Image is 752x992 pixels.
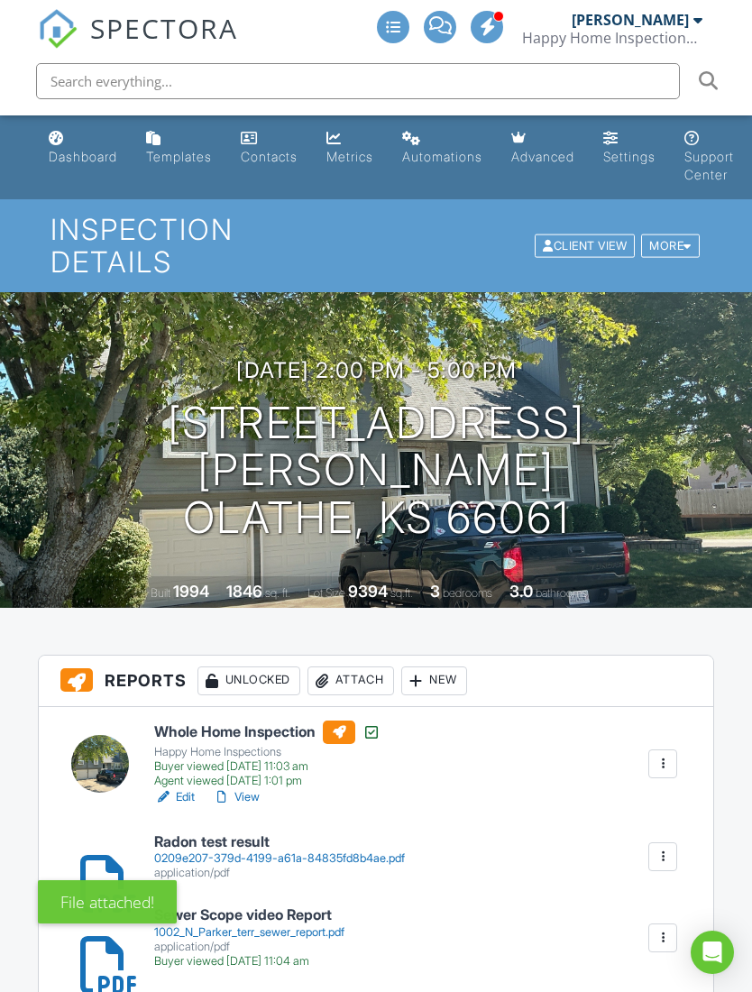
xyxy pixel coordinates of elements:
[535,234,635,258] div: Client View
[402,149,482,164] div: Automations
[536,586,587,600] span: bathrooms
[154,940,344,954] div: application/pdf
[39,656,714,707] h3: Reports
[154,925,344,940] div: 1002_N_Parker_terr_sewer_report.pdf
[154,759,381,774] div: Buyer viewed [DATE] 11:03 am
[50,214,702,277] h1: Inspection Details
[684,149,734,182] div: Support Center
[154,851,405,866] div: 0209e207-379d-4199-a61a-84835fd8b4ae.pdf
[213,788,260,806] a: View
[511,149,574,164] div: Advanced
[326,149,373,164] div: Metrics
[154,907,344,968] a: Sewer Scope video Report 1002_N_Parker_terr_sewer_report.pdf application/pdf Buyer viewed [DATE] ...
[504,123,582,174] a: Advanced
[139,123,219,174] a: Templates
[443,586,492,600] span: bedrooms
[154,774,381,788] div: Agent viewed [DATE] 1:01 pm
[533,238,639,252] a: Client View
[401,666,467,695] div: New
[234,123,305,174] a: Contacts
[154,834,405,850] h6: Radon test result
[38,880,177,923] div: File attached!
[691,931,734,974] div: Open Intercom Messenger
[572,11,689,29] div: [PERSON_NAME]
[154,788,195,806] a: Edit
[603,149,656,164] div: Settings
[307,666,394,695] div: Attach
[38,9,78,49] img: The Best Home Inspection Software - Spectora
[36,63,680,99] input: Search everything...
[307,586,345,600] span: Lot Size
[29,400,723,542] h1: [STREET_ADDRESS][PERSON_NAME] Olathe, KS 66061
[151,586,170,600] span: Built
[265,586,290,600] span: sq. ft.
[146,149,212,164] div: Templates
[319,123,381,174] a: Metrics
[90,9,238,47] span: SPECTORA
[154,721,381,744] h6: Whole Home Inspection
[38,24,238,62] a: SPECTORA
[197,666,300,695] div: Unlocked
[596,123,663,174] a: Settings
[236,358,517,382] h3: [DATE] 2:00 pm - 5:00 pm
[154,745,381,759] div: Happy Home Inspections
[154,721,381,789] a: Whole Home Inspection Happy Home Inspections Buyer viewed [DATE] 11:03 am Agent viewed [DATE] 1:0...
[390,586,413,600] span: sq.ft.
[522,29,702,47] div: Happy Home Inspections, LLC
[154,834,405,880] a: Radon test result 0209e207-379d-4199-a61a-84835fd8b4ae.pdf application/pdf
[41,123,124,174] a: Dashboard
[641,234,700,258] div: More
[173,582,209,601] div: 1994
[154,954,344,969] div: Buyer viewed [DATE] 11:04 am
[154,866,405,880] div: application/pdf
[430,582,440,601] div: 3
[241,149,298,164] div: Contacts
[348,582,388,601] div: 9394
[226,582,262,601] div: 1846
[49,149,117,164] div: Dashboard
[677,123,741,192] a: Support Center
[395,123,490,174] a: Automations (Advanced)
[509,582,533,601] div: 3.0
